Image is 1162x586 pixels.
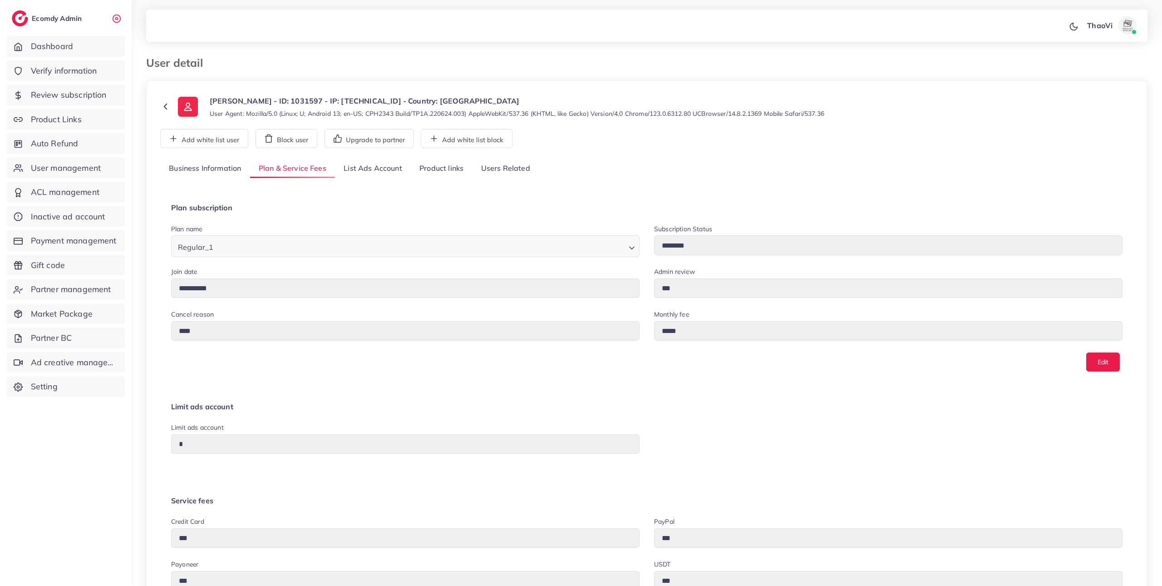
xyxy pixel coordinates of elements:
span: Inactive ad account [31,211,105,223]
button: Upgrade to partner [325,129,414,148]
a: Users Related [472,159,538,179]
a: Partner BC [7,328,125,348]
label: Limit ads account [171,423,224,432]
span: Ad creative management [31,357,118,368]
a: Partner management [7,279,125,300]
span: Gift code [31,259,65,271]
h4: Limit ads account [171,402,1123,411]
input: Search for option [216,238,625,254]
label: Monthly fee [654,310,689,319]
a: Plan & Service Fees [250,159,335,179]
a: ThaoViavatar [1082,16,1140,35]
span: Regular_1 [176,241,215,254]
a: Product Links [7,109,125,130]
span: Auto Refund [31,138,79,149]
label: USDT [654,560,671,569]
label: Join date [171,267,197,276]
img: avatar [1118,16,1137,35]
img: ic-user-info.36bf1079.svg [178,97,198,117]
button: Edit [1086,353,1120,371]
button: Add white list block [421,129,512,148]
span: Product Links [31,114,82,125]
span: Setting [31,381,58,392]
a: Payment management [7,230,125,251]
label: PayPal [654,517,675,526]
a: ACL management [7,182,125,203]
a: Auto Refund [7,133,125,154]
label: Subscription Status [654,224,712,233]
span: Payment management [31,235,117,247]
p: ThaoVi [1087,20,1113,31]
label: Plan name [171,224,202,233]
span: User management [31,162,101,174]
span: ACL management [31,186,99,198]
a: Inactive ad account [7,206,125,227]
span: Partner BC [31,332,72,344]
label: Payoneer [171,560,198,569]
h3: User detail [146,56,210,70]
a: Verify information [7,60,125,81]
h4: Plan subscription [171,204,1123,212]
div: Search for option [171,235,640,257]
button: Block user [256,129,317,148]
label: Credit card [171,517,204,526]
button: Add white list user [160,129,248,148]
a: List Ads Account [335,159,411,179]
a: Dashboard [7,36,125,57]
label: Cancel reason [171,310,214,319]
span: Market Package [31,308,93,320]
a: Gift code [7,255,125,276]
label: Admin review [654,267,695,276]
h2: Ecomdy Admin [32,14,84,23]
span: Partner management [31,283,111,295]
a: Setting [7,376,125,397]
span: Verify information [31,65,97,77]
img: logo [12,10,28,26]
a: Market Package [7,303,125,324]
span: Review subscription [31,89,107,101]
a: User management [7,158,125,179]
a: Business Information [160,159,250,179]
a: logoEcomdy Admin [12,10,84,26]
a: Review subscription [7,84,125,105]
small: User Agent: Mozilla/5.0 (Linux; U; Android 13; en-US; CPH2343 Build/TP1A.220624.003) AppleWebKit/... [210,109,824,118]
span: Dashboard [31,40,73,52]
a: Ad creative management [7,352,125,373]
a: Product links [411,159,472,179]
p: [PERSON_NAME] - ID: 1031597 - IP: [TECHNICAL_ID] - Country: [GEOGRAPHIC_DATA] [210,95,824,106]
h4: Service fees [171,497,1123,505]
